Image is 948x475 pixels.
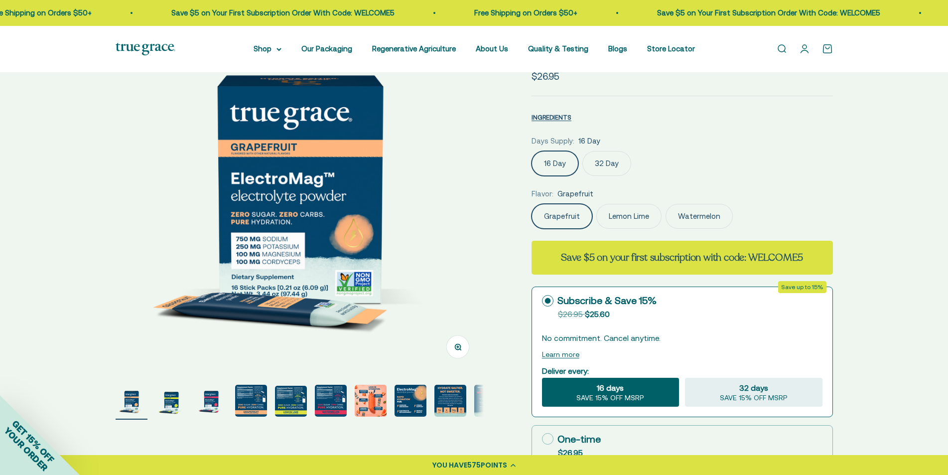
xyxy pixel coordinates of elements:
[235,385,267,417] img: 750 mg sodium for fluid balance and cellular communication.* 250 mg potassium supports blood pres...
[434,385,466,417] img: Everyone needs true hydration. From your extreme athletes to you weekend warriors, ElectroMag giv...
[647,44,695,53] a: Store Locator
[2,425,50,473] span: YOUR ORDER
[432,460,467,470] span: YOU HAVE
[395,385,426,420] button: Go to item 8
[235,385,267,420] button: Go to item 4
[195,385,227,420] button: Go to item 3
[116,385,147,420] button: Go to item 1
[355,385,387,417] img: Magnesium for heart health and stress support* Chloride to support pH balance and oxygen flow* So...
[532,111,571,123] button: INGREDIENTS
[474,385,506,420] button: Go to item 10
[532,114,571,121] span: INGREDIENTS
[466,8,569,17] a: Free Shipping on Orders $50+
[532,188,553,200] legend: Flavor:
[315,385,347,417] img: ElectroMag™
[608,44,627,53] a: Blogs
[561,251,803,264] strong: Save $5 on your first subscription with code: WELCOME5
[649,7,872,19] p: Save $5 on Your First Subscription Order With Code: WELCOME5
[116,385,147,417] img: ElectroMag™
[163,7,386,19] p: Save $5 on Your First Subscription Order With Code: WELCOME5
[532,135,574,147] legend: Days Supply:
[532,69,559,84] sale-price: $26.95
[301,44,352,53] a: Our Packaging
[155,385,187,417] img: ElectroMag™
[372,44,456,53] a: Regenerative Agriculture
[155,385,187,420] button: Go to item 2
[474,385,506,417] img: ElectroMag™
[275,386,307,420] button: Go to item 5
[395,385,426,417] img: Rapid Hydration For: - Exercise endurance* - Stress support* - Electrolyte replenishment* - Muscl...
[578,135,600,147] span: 16 Day
[254,43,281,55] summary: Shop
[434,385,466,420] button: Go to item 9
[355,385,387,420] button: Go to item 7
[467,460,481,470] span: 575
[315,385,347,420] button: Go to item 6
[10,418,56,465] span: GET 15% OFF
[195,385,227,417] img: ElectroMag™
[557,188,593,200] span: Grapefruit
[476,44,508,53] a: About Us
[116,4,484,373] img: ElectroMag™
[481,460,507,470] span: POINTS
[275,386,307,417] img: ElectroMag™
[528,44,588,53] a: Quality & Testing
